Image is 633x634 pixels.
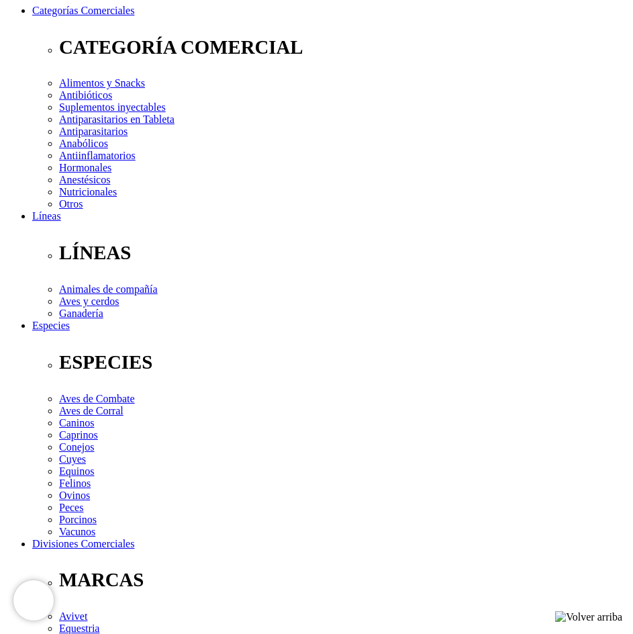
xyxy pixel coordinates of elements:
[59,150,136,161] a: Antiinflamatorios
[59,126,128,137] a: Antiparasitarios
[59,441,94,453] a: Conejos
[59,198,83,210] a: Otros
[59,429,98,441] a: Caprinos
[59,89,112,101] a: Antibióticos
[59,526,95,537] a: Vacunos
[32,210,61,222] a: Líneas
[59,465,94,477] a: Equinos
[13,580,54,621] iframe: Brevo live chat
[59,138,108,149] a: Anabólicos
[59,242,628,264] p: LÍNEAS
[59,393,135,404] a: Aves de Combate
[59,283,158,295] a: Animales de compañía
[59,114,175,125] a: Antiparasitarios en Tableta
[59,296,119,307] a: Aves y cerdos
[59,308,103,319] a: Ganadería
[59,478,91,489] a: Felinos
[59,514,97,525] a: Porcinos
[32,320,70,331] a: Especies
[555,611,622,623] img: Volver arriba
[59,36,628,58] p: CATEGORÍA COMERCIAL
[59,610,87,622] a: Avivet
[59,101,166,113] a: Suplementos inyectables
[32,5,134,16] a: Categorías Comerciales
[59,502,83,513] a: Peces
[59,174,110,185] a: Anestésicos
[59,405,124,416] a: Aves de Corral
[32,538,134,549] a: Divisiones Comerciales
[59,569,628,591] p: MARCAS
[59,351,628,373] p: ESPECIES
[59,453,86,465] a: Cuyes
[59,623,99,634] a: Equestria
[59,77,145,89] a: Alimentos y Snacks
[59,490,90,501] a: Ovinos
[59,417,94,428] a: Caninos
[59,186,117,197] a: Nutricionales
[59,162,111,173] a: Hormonales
